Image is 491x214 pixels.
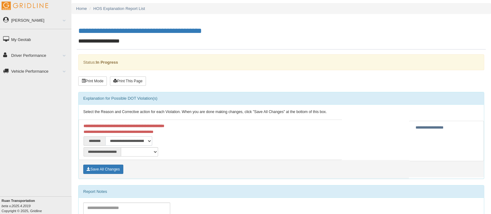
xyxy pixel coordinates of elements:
[93,6,145,11] a: HOS Explanation Report List
[2,204,30,208] i: beta v.2025.4.2019
[2,2,48,10] img: Gridline
[79,185,484,198] div: Report Notes
[79,92,484,105] div: Explanation for Possible DOT Violation(s)
[76,6,87,11] a: Home
[2,198,71,213] div: Copyright © 2025, Gridline
[2,199,35,203] b: Ruan Transportation
[79,105,484,120] div: Select the Reason and Corrective action for each Violation. When you are done making changes, cli...
[78,54,484,70] div: Status:
[110,76,146,86] button: Print This Page
[96,60,118,65] strong: In Progress
[78,76,107,86] button: Print Mode
[83,165,123,174] button: Save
